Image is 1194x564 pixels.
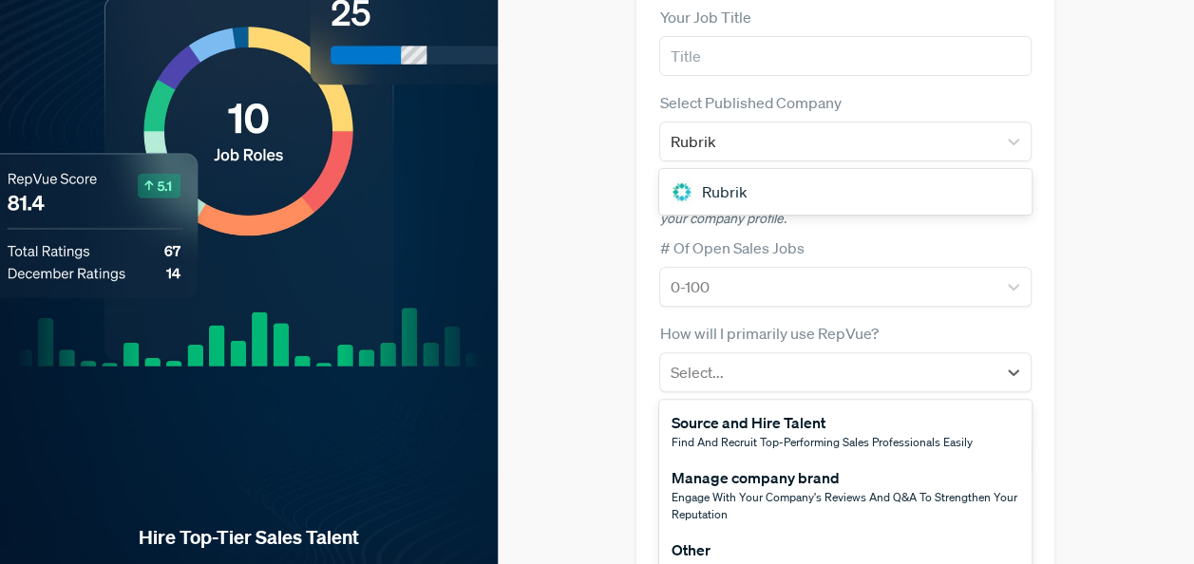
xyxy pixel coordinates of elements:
span: Engage with your company's reviews and Q&A to strengthen your reputation [671,489,1016,522]
div: Other [671,538,910,561]
div: Manage company brand [671,466,1020,489]
label: Select Published Company [659,91,841,114]
span: Find and recruit top-performing sales professionals easily [671,434,972,450]
img: Rubrik [671,180,693,203]
label: How will I primarily use RepVue? [659,322,878,345]
input: Title [659,36,1032,76]
div: Rubrik [659,173,1032,211]
div: Source and Hire Talent [671,411,972,434]
label: # Of Open Sales Jobs [659,236,804,259]
label: Your Job Title [659,6,750,28]
strong: Hire Top-Tier Sales Talent [30,525,467,550]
